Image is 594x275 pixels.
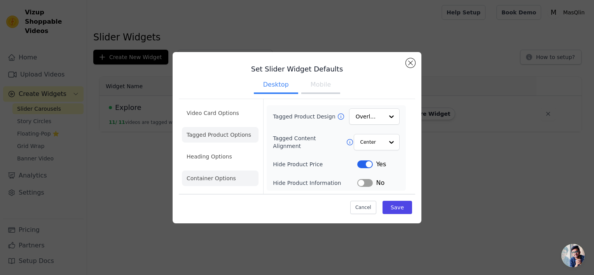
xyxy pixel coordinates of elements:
button: Desktop [254,77,298,94]
h3: Set Slider Widget Defaults [179,64,415,74]
div: Open chat [561,244,585,267]
span: No [376,178,384,188]
li: Container Options [182,171,259,186]
label: Hide Product Price [273,160,357,168]
li: Heading Options [182,149,259,164]
li: Video Card Options [182,105,259,121]
button: Close modal [406,58,415,68]
label: Tagged Content Alignment [273,134,346,150]
label: Tagged Product Design [273,113,337,120]
button: Mobile [301,77,340,94]
button: Cancel [350,201,376,214]
span: Yes [376,160,386,169]
button: Save [383,201,412,214]
li: Tagged Product Options [182,127,259,143]
label: Hide Product Information [273,179,357,187]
